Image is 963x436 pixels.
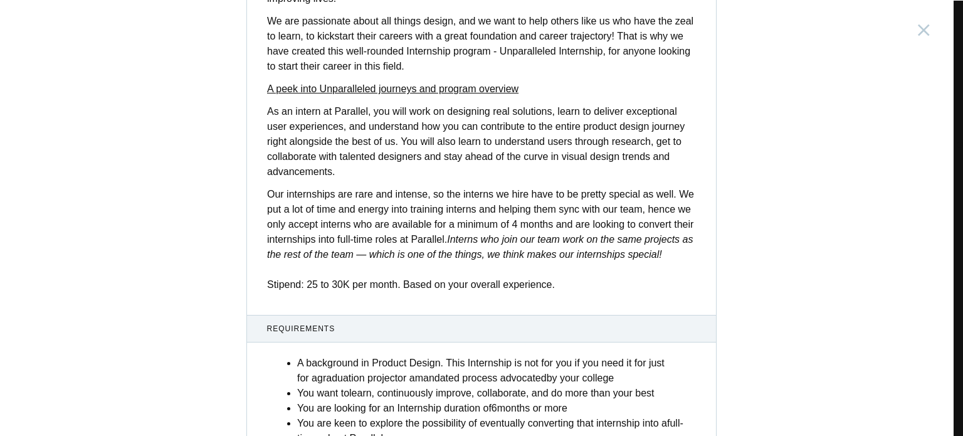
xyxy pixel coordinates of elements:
li: A background in Product Design. This Internship is not for you if you need it for just for a or a... [297,356,696,386]
strong: 6 [492,403,497,413]
strong: mandated [415,373,460,383]
strong: Stipend [267,279,301,290]
strong: months or more [497,403,567,413]
strong: graduation project [317,373,397,383]
li: You want to [297,386,696,401]
strong: process advocated [462,373,546,383]
span: Requirements [267,323,697,334]
strong: . [401,61,404,72]
p: As an intern at Parallel, you will work on designing real solutions, learn to deliver exceptional... [267,104,696,179]
strong: learn, continuously improve, collaborate, and do more than your best [349,388,655,398]
em: Interns who join our team work on the same projects as the rest of the team — which is one of the... [267,234,693,260]
li: You are looking for an Internship duration of [297,401,696,416]
a: A peek into Unparalleled journeys and program overview [267,83,518,94]
p: We are passionate about all things design, and we want to help others like us who have the zeal t... [267,14,696,74]
p: Our internships are rare and intense, so the interns we hire have to be pretty special as well. W... [267,187,696,292]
